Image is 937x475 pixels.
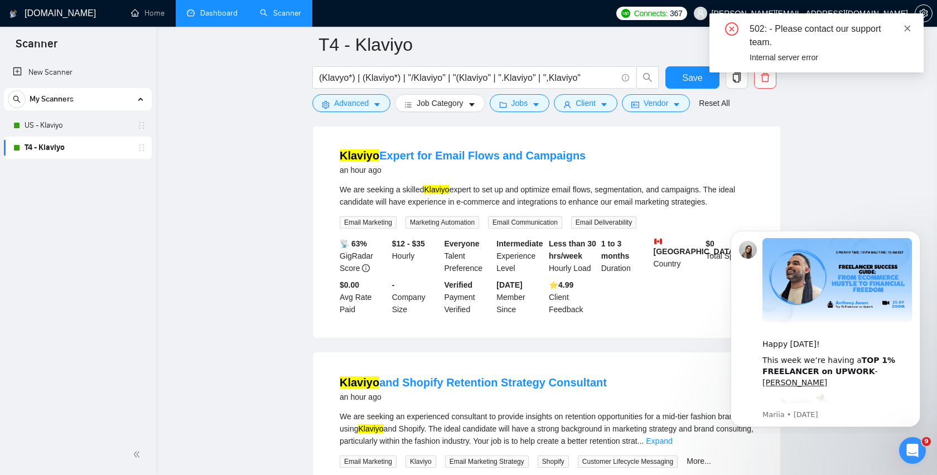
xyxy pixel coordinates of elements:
[549,280,573,289] b: ⭐️ 4.99
[687,457,711,466] a: More...
[312,94,390,112] button: settingAdvancedcaret-down
[697,9,704,17] span: user
[322,100,330,109] span: setting
[8,95,25,103] span: search
[405,455,436,468] span: Klaviyo
[547,279,599,316] div: Client Feedback
[637,437,644,445] span: ...
[571,216,636,229] span: Email Deliverability
[362,264,370,272] span: info-circle
[340,149,379,162] mark: Klaviyo
[340,376,607,389] a: Klaviyoand Shopify Retention Strategy Consultant
[636,66,659,89] button: search
[549,239,596,260] b: Less than 30 hrs/week
[915,9,933,18] a: setting
[30,88,74,110] span: My Scanners
[445,239,480,248] b: Everyone
[714,221,937,434] iframe: Intercom notifications message
[442,237,495,274] div: Talent Preference
[599,237,651,274] div: Duration
[673,100,680,109] span: caret-down
[49,172,120,244] img: :excited:
[488,216,562,229] span: Email Communication
[340,183,754,208] div: We are seeking a skilled expert to set up and optimize email flows, segmentation, and campaigns. ...
[601,239,630,260] b: 1 to 3 months
[621,9,630,18] img: upwork-logo.png
[340,410,754,447] div: We are seeking an experienced consultant to provide insights on retention opportunities for a mid...
[706,239,714,248] b: $ 0
[490,94,550,112] button: folderJobscaret-down
[340,280,359,289] b: $0.00
[395,94,485,112] button: barsJob Categorycaret-down
[340,376,379,389] mark: Klaviyo
[651,237,704,274] div: Country
[654,237,737,256] b: [GEOGRAPHIC_DATA]
[9,5,17,23] img: logo
[637,72,658,83] span: search
[915,9,932,18] span: setting
[358,424,383,433] mark: Klaviyo
[532,100,540,109] span: caret-down
[670,7,682,20] span: 367
[8,90,26,108] button: search
[578,455,678,468] span: Customer Lifecycle Messaging
[511,97,528,109] span: Jobs
[187,8,238,18] a: dashboardDashboard
[750,22,910,49] div: 502: - Please contact our support team.
[576,97,596,109] span: Client
[7,36,66,59] span: Scanner
[538,455,569,468] span: Shopify
[334,97,369,109] span: Advanced
[405,216,479,229] span: Marketing Automation
[899,437,926,464] iframe: Intercom live chat
[699,97,730,109] a: Reset All
[631,100,639,109] span: idcard
[390,279,442,316] div: Company Size
[563,100,571,109] span: user
[915,4,933,22] button: setting
[340,455,397,468] span: Email Marketing
[750,51,910,64] div: Internal server error
[25,114,131,137] a: US - Klaviyo
[445,455,529,468] span: Email Marketing Strategy
[494,237,547,274] div: Experience Level
[340,163,586,177] div: an hour ago
[373,100,381,109] span: caret-down
[131,8,165,18] a: homeHome
[340,390,607,404] div: an hour ago
[392,239,425,248] b: $12 - $35
[318,31,758,59] input: Scanner name...
[319,71,617,85] input: Search Freelance Jobs...
[703,237,756,274] div: Total Spent
[682,71,702,85] span: Save
[499,100,507,109] span: folder
[922,437,931,446] span: 9
[137,143,146,152] span: holder
[646,437,672,445] a: Expand
[13,61,143,84] a: New Scanner
[554,94,617,112] button: userClientcaret-down
[904,25,911,32] span: close
[468,100,476,109] span: caret-down
[340,149,586,162] a: KlaviyoExpert for Email Flows and Campaigns
[442,279,495,316] div: Payment Verified
[133,449,144,460] span: double-left
[392,280,395,289] b: -
[665,66,719,89] button: Save
[390,237,442,274] div: Hourly
[634,7,668,20] span: Connects:
[424,185,449,194] mark: Klaviyo
[622,74,629,81] span: info-circle
[404,100,412,109] span: bars
[260,8,301,18] a: searchScanner
[4,88,152,159] li: My Scanners
[622,94,690,112] button: idcardVendorcaret-down
[725,22,738,36] span: close-circle
[137,121,146,130] span: holder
